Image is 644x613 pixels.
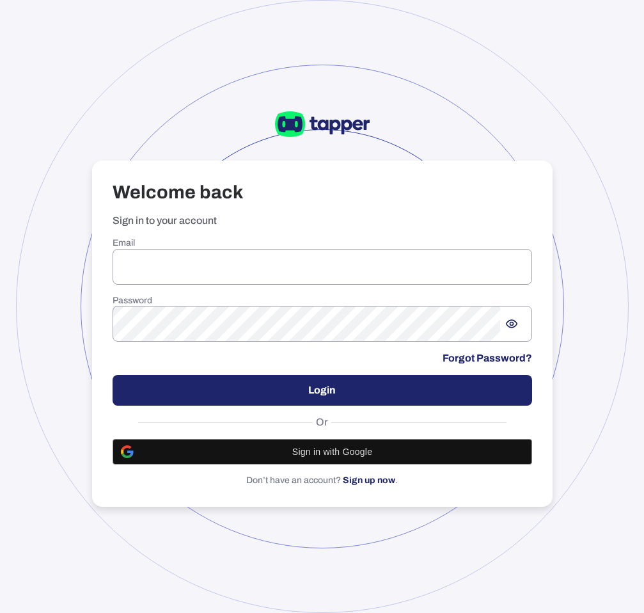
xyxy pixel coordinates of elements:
[113,475,532,486] p: Don’t have an account? .
[500,312,523,335] button: Show password
[141,447,524,457] span: Sign in with Google
[443,352,532,365] a: Forgot Password?
[343,475,395,485] a: Sign up now
[113,181,532,204] h3: Welcome back
[113,214,532,227] p: Sign in to your account
[313,416,331,429] span: Or
[113,375,532,406] button: Login
[113,439,532,465] button: Sign in with Google
[113,237,532,249] h6: Email
[113,295,532,306] h6: Password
